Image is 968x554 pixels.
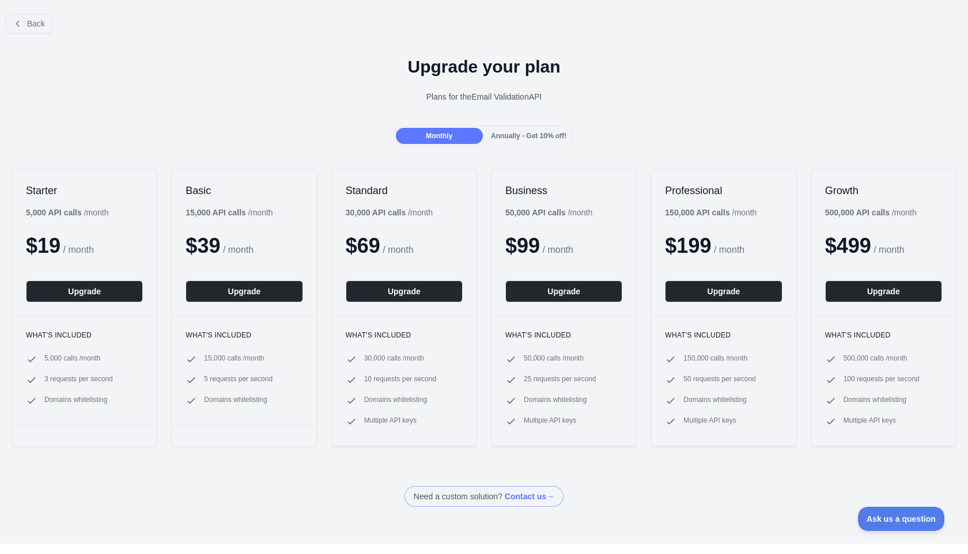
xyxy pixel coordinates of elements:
b: 150,000 API calls [665,208,729,217]
span: $ 199 [665,234,711,257]
iframe: Toggle Customer Support [858,507,945,531]
b: 30,000 API calls [346,208,406,217]
div: / month [665,207,757,218]
h2: Business [505,184,622,198]
h2: Standard [346,184,463,198]
div: / month [505,207,592,218]
b: 50,000 API calls [505,208,566,217]
div: / month [346,207,433,218]
h2: Professional [665,184,782,198]
span: $ 69 [346,234,380,257]
span: $ 99 [505,234,540,257]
